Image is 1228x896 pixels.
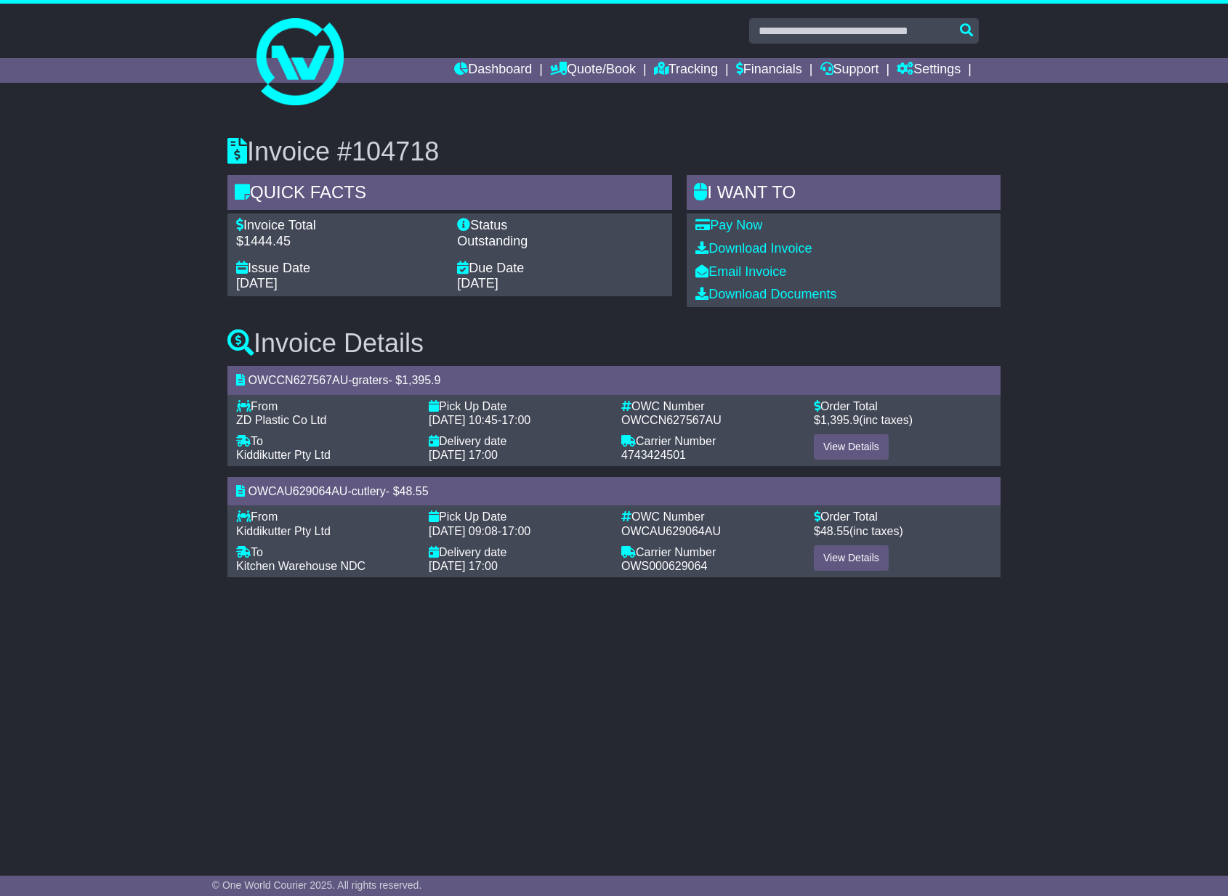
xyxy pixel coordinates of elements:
[227,175,672,214] div: Quick Facts
[236,525,331,537] span: Kiddikutter Pty Ltd
[227,137,1001,166] h3: Invoice #104718
[248,374,348,386] span: OWCCN627567AU
[820,58,879,83] a: Support
[621,449,686,461] span: 4743424501
[695,264,786,279] a: Email Invoice
[814,413,992,427] div: $ (inc taxes)
[236,560,365,572] span: Kitchen Warehouse NDC
[814,510,992,524] div: Order Total
[457,261,663,277] div: Due Date
[814,545,889,571] a: View Details
[400,485,429,497] span: 48.55
[227,477,1001,505] div: - - $
[429,399,607,413] div: Pick Up Date
[429,525,498,537] span: [DATE] 09:08
[429,414,498,426] span: [DATE] 10:45
[621,414,722,426] span: OWCCN627567AU
[621,510,799,524] div: OWC Number
[454,58,532,83] a: Dashboard
[457,276,663,292] div: [DATE]
[429,560,498,572] span: [DATE] 17:00
[814,434,889,460] a: View Details
[695,241,812,256] a: Download Invoice
[457,234,663,250] div: Outstanding
[429,413,607,427] div: -
[654,58,718,83] a: Tracking
[236,234,443,250] div: $1444.45
[621,560,707,572] span: OWS000629064
[212,879,422,891] span: © One World Courier 2025. All rights reserved.
[402,374,440,386] span: 1,395.9
[621,434,799,448] div: Carrier Number
[897,58,961,83] a: Settings
[236,449,331,461] span: Kiddikutter Pty Ltd
[457,218,663,234] div: Status
[236,399,414,413] div: From
[429,434,607,448] div: Delivery date
[687,175,1001,214] div: I WANT to
[820,414,859,426] span: 1,395.9
[695,218,762,232] a: Pay Now
[429,524,607,538] div: -
[501,414,530,426] span: 17:00
[236,414,326,426] span: ZD Plastic Co Ltd
[227,329,1001,358] h3: Invoice Details
[550,58,636,83] a: Quote/Book
[429,510,607,524] div: Pick Up Date
[736,58,802,83] a: Financials
[352,374,389,386] span: graters
[236,545,414,559] div: To
[501,525,530,537] span: 17:00
[621,525,721,537] span: OWCAU629064AU
[236,218,443,234] div: Invoice Total
[695,287,836,301] a: Download Documents
[236,276,443,292] div: [DATE]
[820,525,849,537] span: 48.55
[352,485,386,497] span: cutlery
[621,545,799,559] div: Carrier Number
[227,366,1001,394] div: - - $
[236,434,414,448] div: To
[621,399,799,413] div: OWC Number
[429,449,498,461] span: [DATE] 17:00
[236,261,443,277] div: Issue Date
[248,485,347,497] span: OWCAU629064AU
[236,510,414,524] div: From
[814,399,992,413] div: Order Total
[429,545,607,559] div: Delivery date
[814,524,992,538] div: $ (inc taxes)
